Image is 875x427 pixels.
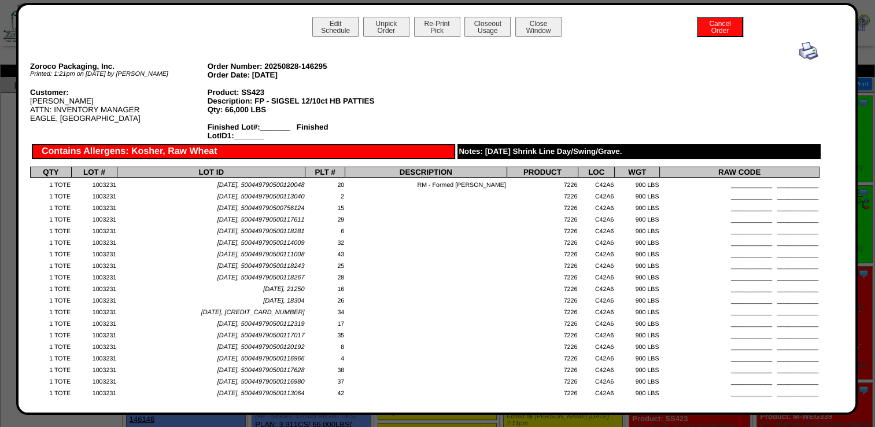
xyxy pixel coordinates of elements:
[71,397,117,409] td: 1003231
[345,178,507,189] td: RM - Formed [PERSON_NAME]
[660,235,819,247] td: ____________ ____________
[615,224,660,235] td: 900 LBS
[507,305,578,316] td: 7226
[217,332,305,339] span: [DATE], 500449790500117017
[31,351,72,363] td: 1 TOTE
[507,316,578,328] td: 7226
[615,293,660,305] td: 900 LBS
[208,62,385,71] div: Order Number: 20250828-146295
[507,282,578,293] td: 7226
[615,305,660,316] td: 900 LBS
[578,270,615,282] td: C42A6
[660,178,819,189] td: ____________ ____________
[615,386,660,397] td: 900 LBS
[660,270,819,282] td: ____________ ____________
[660,374,819,386] td: ____________ ____________
[507,397,578,409] td: 7226
[217,205,305,212] span: [DATE], 500449790500756124
[660,212,819,224] td: ____________ ____________
[615,351,660,363] td: 900 LBS
[507,374,578,386] td: 7226
[30,88,208,123] div: [PERSON_NAME] ATTN: INVENTORY MANAGER EAGLE, [GEOGRAPHIC_DATA]
[71,247,117,259] td: 1003231
[660,259,819,270] td: ____________ ____________
[305,259,345,270] td: 25
[578,247,615,259] td: C42A6
[31,397,72,409] td: 1 TOTE
[305,328,345,340] td: 35
[71,270,117,282] td: 1003231
[578,316,615,328] td: C42A6
[615,178,660,189] td: 900 LBS
[217,263,305,270] span: [DATE], 500449790500118243
[71,316,117,328] td: 1003231
[305,212,345,224] td: 29
[305,282,345,293] td: 16
[305,305,345,316] td: 34
[660,224,819,235] td: ____________ ____________
[578,201,615,212] td: C42A6
[305,247,345,259] td: 43
[217,344,305,351] span: [DATE], 500449790500120192
[578,178,615,189] td: C42A6
[305,386,345,397] td: 42
[263,297,304,304] span: [DATE], 18304
[71,201,117,212] td: 1003231
[578,282,615,293] td: C42A6
[208,97,385,105] div: Description: FP - SIGSEL 12/10ct HB PATTIES
[615,235,660,247] td: 900 LBS
[305,363,345,374] td: 38
[208,105,385,114] div: Qty: 66,000 LBS
[71,328,117,340] td: 1003231
[578,293,615,305] td: C42A6
[507,201,578,212] td: 7226
[217,228,305,235] span: [DATE], 500449790500118281
[660,167,819,178] th: RAW CODE
[615,363,660,374] td: 900 LBS
[71,340,117,351] td: 1003231
[578,305,615,316] td: C42A6
[615,212,660,224] td: 900 LBS
[660,247,819,259] td: ____________ ____________
[457,144,821,159] div: Notes: [DATE] Shrink Line Day/Swing/Grave.
[660,282,819,293] td: ____________ ____________
[31,201,72,212] td: 1 TOTE
[305,201,345,212] td: 15
[578,386,615,397] td: C42A6
[578,363,615,374] td: C42A6
[71,259,117,270] td: 1003231
[578,351,615,363] td: C42A6
[31,386,72,397] td: 1 TOTE
[71,305,117,316] td: 1003231
[217,378,305,385] span: [DATE], 500449790500116980
[345,167,507,178] th: DESCRIPTION
[30,62,208,71] div: Zoroco Packaging, Inc.
[578,374,615,386] td: C42A6
[217,367,305,374] span: [DATE], 500449790500117628
[263,286,304,293] span: [DATE], 21250
[31,224,72,235] td: 1 TOTE
[71,212,117,224] td: 1003231
[71,351,117,363] td: 1003231
[31,189,72,201] td: 1 TOTE
[31,293,72,305] td: 1 TOTE
[363,17,409,37] button: UnpickOrder
[31,167,72,178] th: QTY
[507,224,578,235] td: 7226
[507,212,578,224] td: 7226
[31,316,72,328] td: 1 TOTE
[507,363,578,374] td: 7226
[217,193,305,200] span: [DATE], 500449790500113040
[71,293,117,305] td: 1003231
[217,274,305,281] span: [DATE], 500449790500118267
[464,17,511,37] button: CloseoutUsage
[507,178,578,189] td: 7226
[217,321,305,327] span: [DATE], 500449790500112319
[71,363,117,374] td: 1003231
[615,374,660,386] td: 900 LBS
[578,212,615,224] td: C42A6
[507,167,578,178] th: PRODUCT
[578,340,615,351] td: C42A6
[305,235,345,247] td: 32
[507,351,578,363] td: 7226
